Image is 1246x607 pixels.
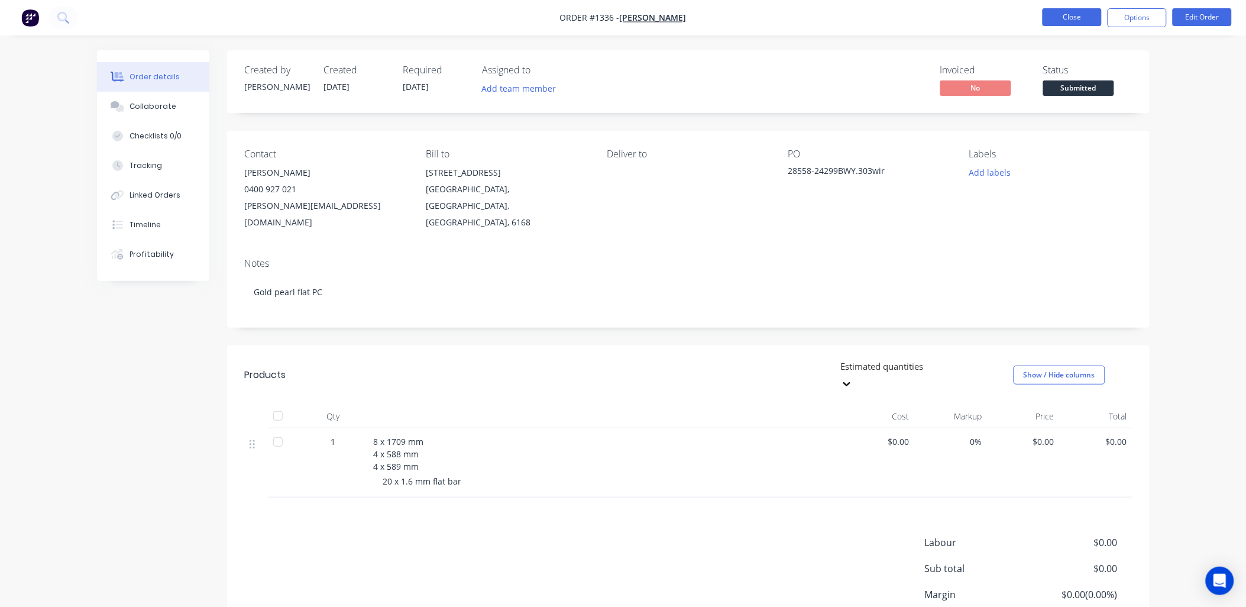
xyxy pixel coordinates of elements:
div: Linked Orders [130,190,180,201]
div: [PERSON_NAME] [245,80,310,93]
button: Add team member [475,80,562,96]
div: Created by [245,64,310,76]
div: Timeline [130,219,161,230]
div: Status [1043,64,1132,76]
div: PO [788,148,950,160]
span: 1 [331,435,336,448]
div: Collaborate [130,101,176,112]
div: Open Intercom Messenger [1206,567,1234,595]
span: [DATE] [403,81,429,92]
button: Add team member [483,80,563,96]
div: Tracking [130,160,162,171]
div: Invoiced [940,64,1029,76]
div: 0400 927 021 [245,181,407,198]
span: Labour [925,535,1030,550]
div: Bill to [426,148,588,160]
div: Profitability [130,249,174,260]
div: Notes [245,258,1132,269]
div: Contact [245,148,407,160]
div: Cost [842,405,915,428]
button: Tracking [97,151,209,180]
span: $0.00 [847,435,910,448]
span: Submitted [1043,80,1114,95]
span: $0.00 [1064,435,1127,448]
button: Checklists 0/0 [97,121,209,151]
span: No [940,80,1011,95]
button: Edit Order [1173,8,1232,26]
div: [STREET_ADDRESS] [426,164,588,181]
div: 28558-24299BWY.303wir [788,164,936,181]
div: Labels [969,148,1131,160]
div: Markup [914,405,987,428]
div: [STREET_ADDRESS][GEOGRAPHIC_DATA], [GEOGRAPHIC_DATA], [GEOGRAPHIC_DATA], 6168 [426,164,588,231]
div: [GEOGRAPHIC_DATA], [GEOGRAPHIC_DATA], [GEOGRAPHIC_DATA], 6168 [426,181,588,231]
span: $0.00 ( 0.00 %) [1030,587,1117,602]
button: Timeline [97,210,209,240]
div: Price [987,405,1060,428]
div: Created [324,64,389,76]
button: Submitted [1043,80,1114,98]
span: Sub total [925,561,1030,576]
span: $0.00 [1030,535,1117,550]
button: Show / Hide columns [1014,366,1105,385]
div: [PERSON_NAME][EMAIL_ADDRESS][DOMAIN_NAME] [245,198,407,231]
div: Required [403,64,468,76]
button: Profitability [97,240,209,269]
span: $0.00 [1030,561,1117,576]
div: Gold pearl flat PC [245,274,1132,310]
span: [DATE] [324,81,350,92]
span: 20 x 1.6 mm flat bar [383,476,462,487]
div: Checklists 0/0 [130,131,182,141]
span: 8 x 1709 mm 4 x 588 mm 4 x 589 mm [374,436,424,472]
div: Assigned to [483,64,601,76]
span: $0.00 [992,435,1055,448]
button: Close [1043,8,1102,26]
button: Linked Orders [97,180,209,210]
div: Qty [298,405,369,428]
button: Order details [97,62,209,92]
div: Order details [130,72,180,82]
div: Total [1059,405,1132,428]
button: Options [1108,8,1167,27]
div: [PERSON_NAME] [245,164,407,181]
div: Products [245,368,286,382]
img: Factory [21,9,39,27]
a: [PERSON_NAME] [620,12,687,24]
span: Margin [925,587,1030,602]
span: 0% [919,435,982,448]
button: Add labels [963,164,1017,180]
span: Order #1336 - [560,12,620,24]
div: Deliver to [607,148,769,160]
button: Collaborate [97,92,209,121]
div: [PERSON_NAME]0400 927 021[PERSON_NAME][EMAIL_ADDRESS][DOMAIN_NAME] [245,164,407,231]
